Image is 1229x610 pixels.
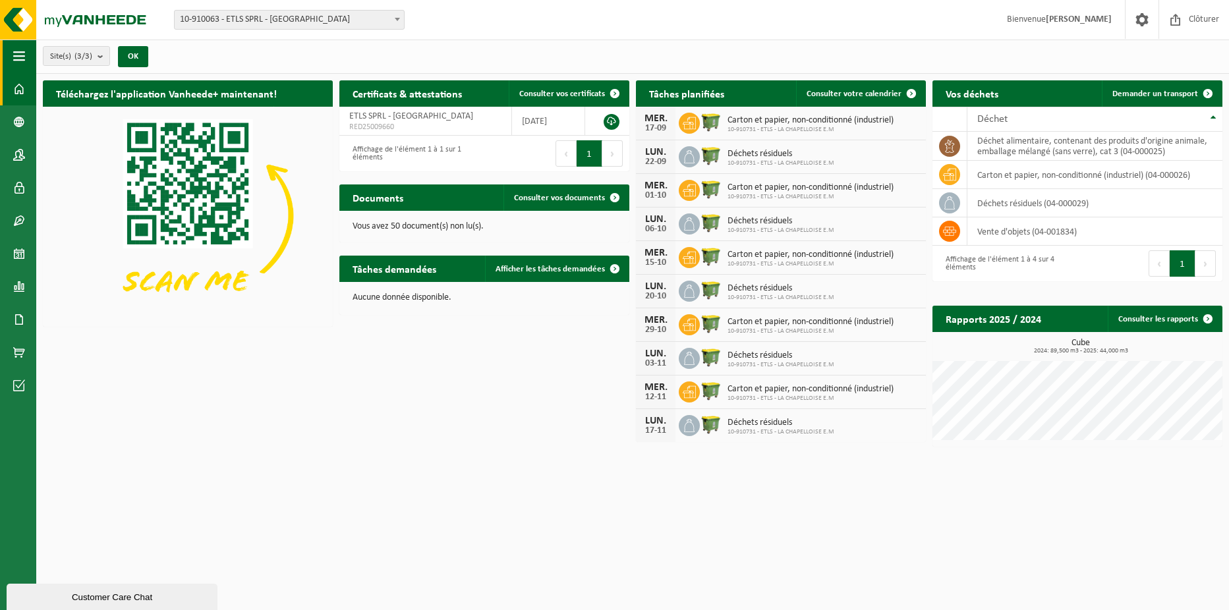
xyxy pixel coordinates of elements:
[643,348,669,359] div: LUN.
[556,140,577,167] button: Previous
[485,256,628,282] a: Afficher les tâches demandées
[643,248,669,258] div: MER.
[643,281,669,292] div: LUN.
[643,113,669,124] div: MER.
[939,249,1071,278] div: Affichage de l'élément 1 à 4 sur 4 éléments
[643,359,669,368] div: 03-11
[967,132,1222,161] td: déchet alimentaire, contenant des produits d'origine animale, emballage mélangé (sans verre), cat...
[339,256,449,281] h2: Tâches demandées
[349,111,473,121] span: ETLS SPRL - [GEOGRAPHIC_DATA]
[353,222,616,231] p: Vous avez 50 document(s) non lu(s).
[1170,250,1195,277] button: 1
[496,265,605,273] span: Afficher les tâches demandées
[643,157,669,167] div: 22-09
[728,395,894,402] span: 10-910731 - ETLS - LA CHAPELLOISE E.M
[728,260,894,268] span: 10-910731 - ETLS - LA CHAPELLOISE E.M
[700,178,722,200] img: WB-1100-HPE-GN-50
[967,189,1222,217] td: déchets résiduels (04-000029)
[700,279,722,301] img: WB-1100-HPE-GN-50
[353,293,616,302] p: Aucune donnée disponible.
[514,194,605,202] span: Consulter vos documents
[349,122,501,132] span: RED25009660
[728,193,894,201] span: 10-910731 - ETLS - LA CHAPELLOISE E.M
[700,111,722,133] img: WB-1100-HPE-GN-50
[728,250,894,260] span: Carton et papier, non-conditionné (industriel)
[509,80,628,107] a: Consulter vos certificats
[643,426,669,435] div: 17-11
[643,180,669,191] div: MER.
[1112,90,1198,98] span: Demander un transport
[1149,250,1170,277] button: Previous
[643,147,669,157] div: LUN.
[700,211,722,234] img: WB-1100-HPE-GN-50
[728,126,894,134] span: 10-910731 - ETLS - LA CHAPELLOISE E.M
[932,306,1054,331] h2: Rapports 2025 / 2024
[643,258,669,267] div: 15-10
[1046,14,1112,24] strong: [PERSON_NAME]
[643,382,669,393] div: MER.
[643,393,669,402] div: 12-11
[643,292,669,301] div: 20-10
[503,184,628,211] a: Consulter vos documents
[602,140,623,167] button: Next
[939,348,1222,354] span: 2024: 89,500 m3 - 2025: 44,000 m3
[700,346,722,368] img: WB-1100-HPE-GN-50
[728,182,894,193] span: Carton et papier, non-conditionné (industriel)
[175,11,404,29] span: 10-910063 - ETLS SPRL - CHAPELLE-À-WATTINES
[967,161,1222,189] td: carton et papier, non-conditionné (industriel) (04-000026)
[700,144,722,167] img: WB-1100-HPE-GN-50
[728,350,834,361] span: Déchets résiduels
[728,327,894,335] span: 10-910731 - ETLS - LA CHAPELLOISE E.M
[967,217,1222,246] td: vente d'objets (04-001834)
[728,115,894,126] span: Carton et papier, non-conditionné (industriel)
[43,46,110,66] button: Site(s)(3/3)
[43,80,290,106] h2: Téléchargez l'application Vanheede+ maintenant!
[807,90,901,98] span: Consulter votre calendrier
[728,149,834,159] span: Déchets résiduels
[700,379,722,402] img: WB-1100-HPE-GN-50
[728,384,894,395] span: Carton et papier, non-conditionné (industriel)
[519,90,605,98] span: Consulter vos certificats
[174,10,405,30] span: 10-910063 - ETLS SPRL - CHAPELLE-À-WATTINES
[643,315,669,325] div: MER.
[977,114,1008,125] span: Déchet
[700,413,722,435] img: WB-1100-HPE-GN-50
[643,191,669,200] div: 01-10
[43,107,333,324] img: Download de VHEPlus App
[728,216,834,227] span: Déchets résiduels
[1108,306,1221,332] a: Consulter les rapports
[932,80,1012,106] h2: Vos déchets
[728,428,834,436] span: 10-910731 - ETLS - LA CHAPELLOISE E.M
[339,184,416,210] h2: Documents
[1195,250,1216,277] button: Next
[643,124,669,133] div: 17-09
[728,227,834,235] span: 10-910731 - ETLS - LA CHAPELLOISE E.M
[7,581,220,610] iframe: chat widget
[1102,80,1221,107] a: Demander un transport
[728,294,834,302] span: 10-910731 - ETLS - LA CHAPELLOISE E.M
[339,80,475,106] h2: Certificats & attestations
[50,47,92,67] span: Site(s)
[939,339,1222,354] h3: Cube
[74,52,92,61] count: (3/3)
[643,214,669,225] div: LUN.
[728,418,834,428] span: Déchets résiduels
[700,245,722,267] img: WB-1100-HPE-GN-50
[636,80,737,106] h2: Tâches planifiées
[700,312,722,335] img: WB-1100-HPE-GN-50
[512,107,585,136] td: [DATE]
[577,140,602,167] button: 1
[728,361,834,369] span: 10-910731 - ETLS - LA CHAPELLOISE E.M
[728,283,834,294] span: Déchets résiduels
[643,325,669,335] div: 29-10
[643,225,669,234] div: 06-10
[796,80,925,107] a: Consulter votre calendrier
[643,416,669,426] div: LUN.
[118,46,148,67] button: OK
[728,317,894,327] span: Carton et papier, non-conditionné (industriel)
[346,139,478,168] div: Affichage de l'élément 1 à 1 sur 1 éléments
[728,159,834,167] span: 10-910731 - ETLS - LA CHAPELLOISE E.M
